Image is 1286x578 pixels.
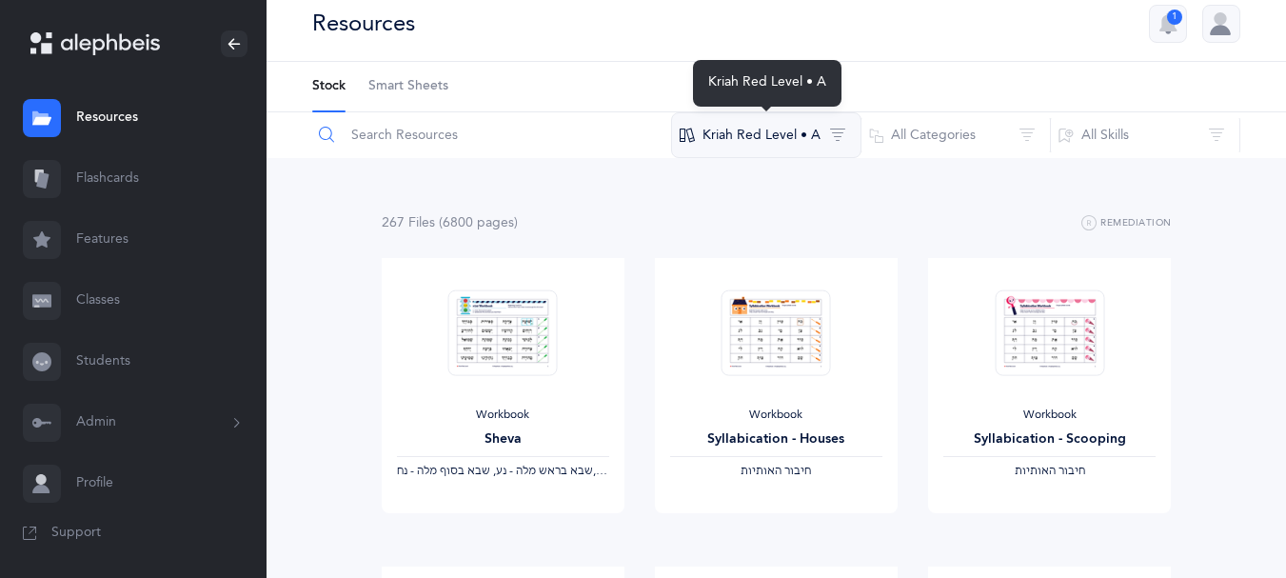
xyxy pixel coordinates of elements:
button: All Categories [861,112,1051,158]
img: Syllabication-Workbook-Level-1-EN_Red_Houses_thumbnail_1741114032.png [722,289,831,376]
span: s [508,215,514,230]
span: s [429,215,435,230]
div: Syllabication - Houses [670,429,882,449]
button: Remediation [1081,212,1172,235]
div: Syllabication - Scooping [943,429,1156,449]
div: ‪, + 2‬ [397,464,609,479]
span: ‫חיבור האותיות‬ [1015,464,1085,477]
span: Support [51,524,101,543]
div: Workbook [397,408,609,423]
span: Smart Sheets [368,77,448,96]
div: Workbook [943,408,1156,423]
div: Workbook [670,408,882,423]
input: Search Resources [311,112,672,158]
div: Kriah Red Level • A [693,60,841,107]
button: 1 [1149,5,1187,43]
div: 1 [1167,10,1182,25]
span: ‫שבא בראש מלה - נע, שבא בסוף מלה - נח‬ [397,464,593,477]
img: Sheva-Workbook-Red_EN_thumbnail_1754012358.png [448,289,558,376]
button: All Skills [1050,112,1240,158]
iframe: Drift Widget Chat Controller [1191,483,1263,555]
span: (6800 page ) [439,215,518,230]
button: Kriah Red Level • A [671,112,861,158]
div: Resources [312,8,415,39]
span: ‫חיבור האותיות‬ [741,464,811,477]
span: 267 File [382,215,435,230]
div: Sheva [397,429,609,449]
img: Syllabication-Workbook-Level-1-EN_Red_Scooping_thumbnail_1741114434.png [995,289,1104,376]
